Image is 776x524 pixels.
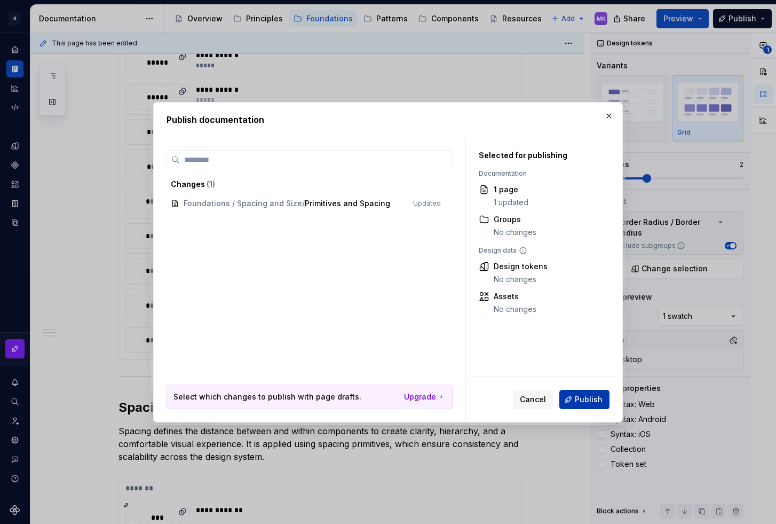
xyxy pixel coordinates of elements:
h2: Publish documentation [167,113,609,126]
div: No changes [494,227,536,238]
p: Select which changes to publish with page drafts. [173,392,361,402]
div: Documentation [479,169,604,178]
div: 1 updated [494,197,528,208]
div: Groups [494,214,536,225]
div: Changes [171,179,441,190]
div: No changes [494,274,548,285]
span: ( 1 ) [207,179,215,189]
div: No changes [494,304,536,315]
div: Design data [479,246,604,255]
button: Cancel [513,390,553,409]
div: Design tokens [494,261,548,272]
div: Assets [494,291,536,302]
button: Publish [559,390,609,409]
span: Publish [575,394,603,405]
div: Selected for publishing [479,150,604,161]
div: 1 page [494,184,528,195]
a: Upgrade [404,392,446,402]
span: Cancel [520,394,546,405]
